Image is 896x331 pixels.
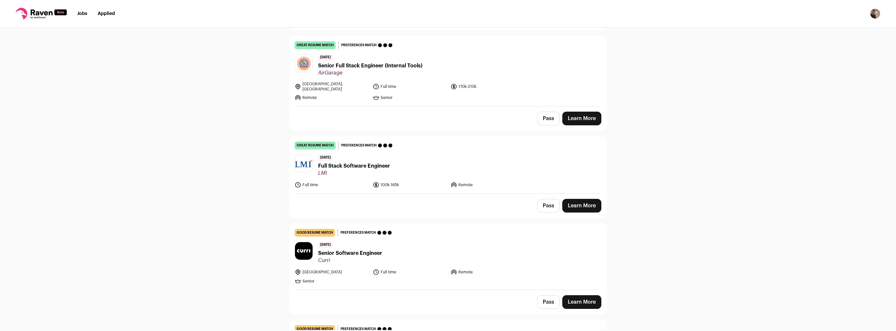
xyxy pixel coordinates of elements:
span: [DATE] [318,242,333,248]
a: great resume match Preferences match [DATE] Full Stack Software Engineer LMI Full time 100k-165k ... [289,136,607,193]
span: Preferences match [341,142,377,149]
span: Full Stack Software Engineer [318,162,390,170]
li: Full time [373,269,447,275]
li: [GEOGRAPHIC_DATA] [295,269,369,275]
li: Remote [451,269,525,275]
img: 8353754-medium_jpg [870,8,880,19]
a: Jobs [77,11,87,16]
a: Applied [98,11,115,16]
img: d99bbe7b0fb5f57536468245a58f3ccb942e0a2137d293208823bcb3b2f0663e.jpg [295,56,313,71]
li: Remote [451,182,525,188]
li: [GEOGRAPHIC_DATA], [GEOGRAPHIC_DATA] [295,81,369,92]
div: good resume match [295,229,335,237]
a: great resume match Preferences match [DATE] Senior Full Stack Engineer (Internal Tools) AirGarage... [289,36,607,106]
a: Learn More [562,295,601,309]
div: great resume match [295,41,336,49]
button: Open dropdown [870,8,880,19]
span: Preferences match [341,229,376,236]
span: Preferences match [341,42,377,48]
img: 37605009be19674e694419305f4af2e81bd6c1bae32fb1da6d6b43e3ca7ffe1b.jpg [295,242,313,260]
a: Learn More [562,199,601,213]
span: [DATE] [318,54,333,61]
button: Pass [537,295,560,309]
button: Pass [537,112,560,125]
a: good resume match Preferences match [DATE] Senior Software Engineer Curri [GEOGRAPHIC_DATA] Full ... [289,224,607,290]
li: Remote [295,94,369,101]
li: Full time [373,81,447,92]
li: Senior [373,94,447,101]
li: Senior [295,278,369,284]
a: Learn More [562,112,601,125]
span: LMI [318,170,390,176]
span: [DATE] [318,155,333,161]
li: 170k-210k [451,81,525,92]
span: Senior Software Engineer [318,249,382,257]
button: Pass [537,199,560,213]
li: 100k-165k [373,182,447,188]
div: great resume match [295,142,336,149]
span: Senior Full Stack Engineer (Internal Tools) [318,62,422,70]
span: AirGarage [318,70,422,76]
span: Curri [318,257,382,264]
li: Full time [295,182,369,188]
img: 582c5977389bfdca1b9f9f3f31c74dcde56fe904a856db893dd5c2f194167bea.jpg [295,160,313,167]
